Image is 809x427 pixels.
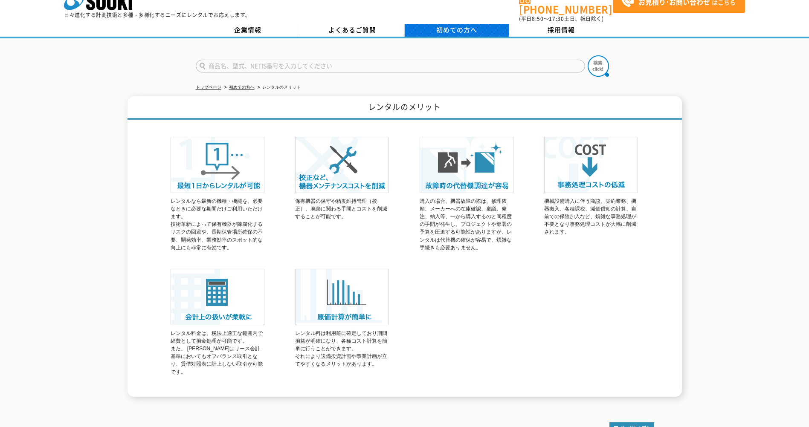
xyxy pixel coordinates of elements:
[544,197,638,236] p: 機械設備購入に伴う商談、契約業務、機器搬入、各種課税、減価償却の計算、自前での保険加入など、煩雑な事務処理が不要となり事務処理コストが大幅に削減されます。
[196,85,221,89] a: トップページ
[532,15,544,23] span: 8:50
[295,137,389,193] img: 校正など、機器メンテナンスコストを削減
[295,329,389,368] p: レンタル料は利用前に確定しており期間損益が明確になり、各種コスト計算を簡単に行うことができます。 それにより設備投資計画や事業計画が立てやすくなるメリットがあります。
[196,24,300,37] a: 企業情報
[196,60,585,72] input: 商品名、型式、NETIS番号を入力してください
[128,96,682,120] h1: レンタルのメリット
[544,137,638,193] img: 事務処理コストの低減
[171,329,264,376] p: レンタル料金は、税法上適正な範囲内で経費として損金処理が可能です。 また、 [PERSON_NAME]はリース会計基準においてもオフバランス取引となり、貸借対照表に計上しない取引が可能です。
[405,24,509,37] a: 初めての方へ
[420,197,513,251] p: 購入の場合、機器故障の際は、修理依頼、メーカーへの在庫確認、稟議、発注、納入等、一から購入するのと同程度の手間が発生し、プロジェクトや部署の予算を圧迫する可能性がありますが、レンタルは代替機の確...
[295,269,389,325] img: 原価計算が簡単に
[436,25,477,35] span: 初めての方へ
[229,85,255,89] a: 初めての方へ
[549,15,564,23] span: 17:30
[588,55,609,77] img: btn_search.png
[256,83,301,92] li: レンタルのメリット
[64,12,251,17] p: 日々進化する計測技術と多種・多様化するニーズにレンタルでお応えします。
[295,197,389,220] p: 保有機器の保守や精度維持管理（校正）、廃棄に関わる手間とコストを削減することが可能です。
[300,24,405,37] a: よくあるご質問
[420,137,513,193] img: 故障時の代替機調達が容易
[171,137,264,193] img: 最短1日からレンタルが可能
[171,269,264,325] img: 会計上の扱いが柔軟に
[171,197,264,251] p: レンタルなら最新の機種・機能を、必要なときに必要な期間だけご利用いただけます。 技術革新によって保有機器が陳腐化するリスクの回避や、長期保管場所確保の不要、開発効率、業務効率のスポット的な向上に...
[519,15,603,23] span: (平日 ～ 土日、祝日除く)
[509,24,614,37] a: 採用情報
